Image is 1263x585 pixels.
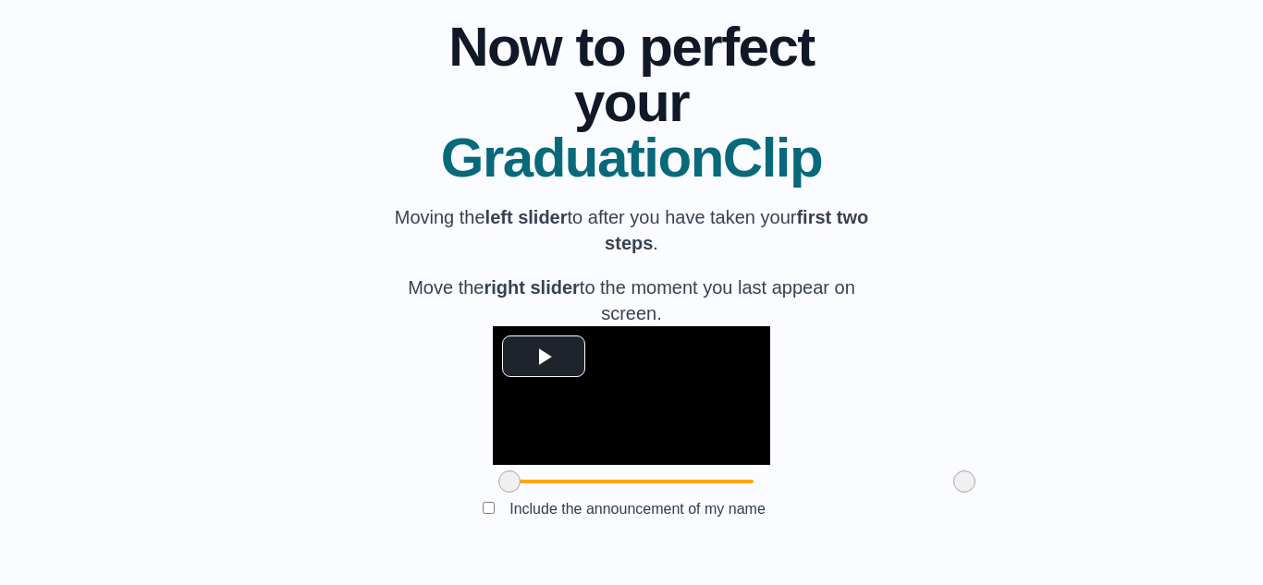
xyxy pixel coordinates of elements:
p: Moving the to after you have taken your . [387,204,876,256]
p: Move the to the moment you last appear on screen. [387,274,876,326]
span: Now to perfect your [387,19,876,130]
span: GraduationClip [387,130,876,186]
b: first two steps [605,207,868,253]
button: Play Video [502,335,585,377]
b: left slider [485,207,568,227]
div: Video Player [493,326,770,465]
label: Include the announcement of my name [495,494,780,524]
b: right slider [484,277,579,298]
